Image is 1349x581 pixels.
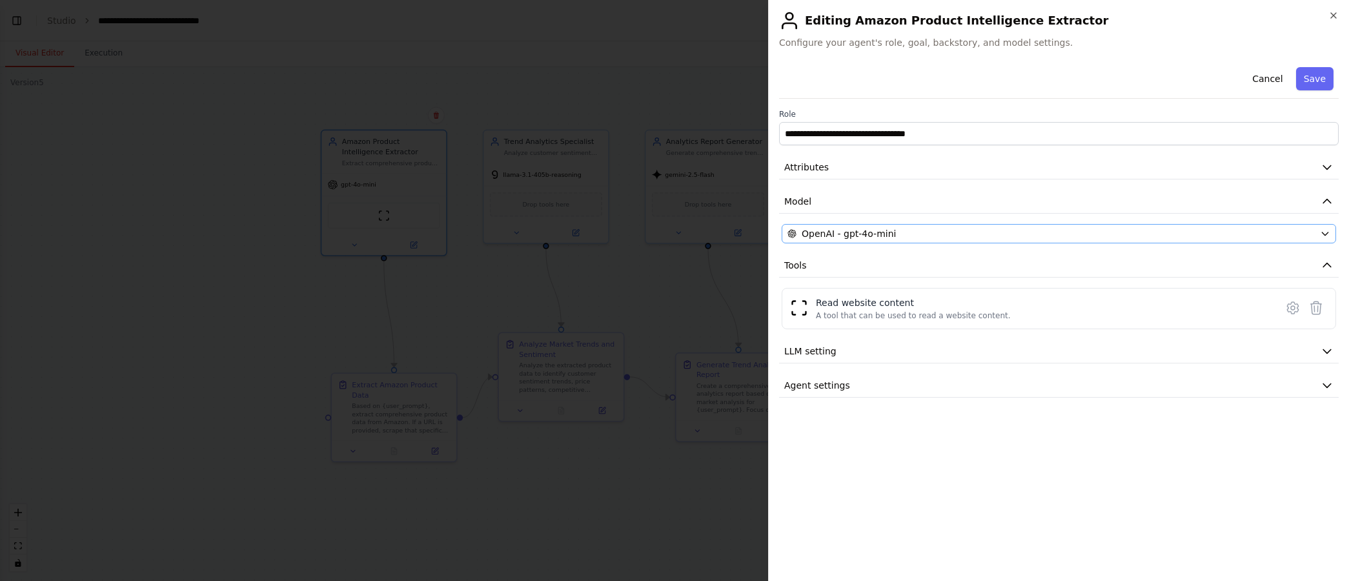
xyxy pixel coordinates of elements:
button: Model [779,190,1339,214]
div: A tool that can be used to read a website content. [816,311,1011,321]
button: Attributes [779,156,1339,179]
span: Agent settings [784,379,850,392]
button: Delete tool [1304,296,1328,320]
span: Tools [784,259,807,272]
button: Agent settings [779,374,1339,398]
span: OpenAI - gpt-4o-mini [802,227,896,240]
button: Configure tool [1281,296,1304,320]
div: Read website content [816,296,1011,309]
span: Model [784,195,811,208]
button: Tools [779,254,1339,278]
span: Configure your agent's role, goal, backstory, and model settings. [779,36,1339,49]
span: Attributes [784,161,829,174]
button: Cancel [1244,67,1290,90]
button: Save [1296,67,1334,90]
label: Role [779,109,1339,119]
img: ScrapeWebsiteTool [790,299,808,317]
span: LLM setting [784,345,837,358]
h2: Editing Amazon Product Intelligence Extractor [779,10,1339,31]
button: LLM setting [779,340,1339,363]
button: OpenAI - gpt-4o-mini [782,224,1336,243]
